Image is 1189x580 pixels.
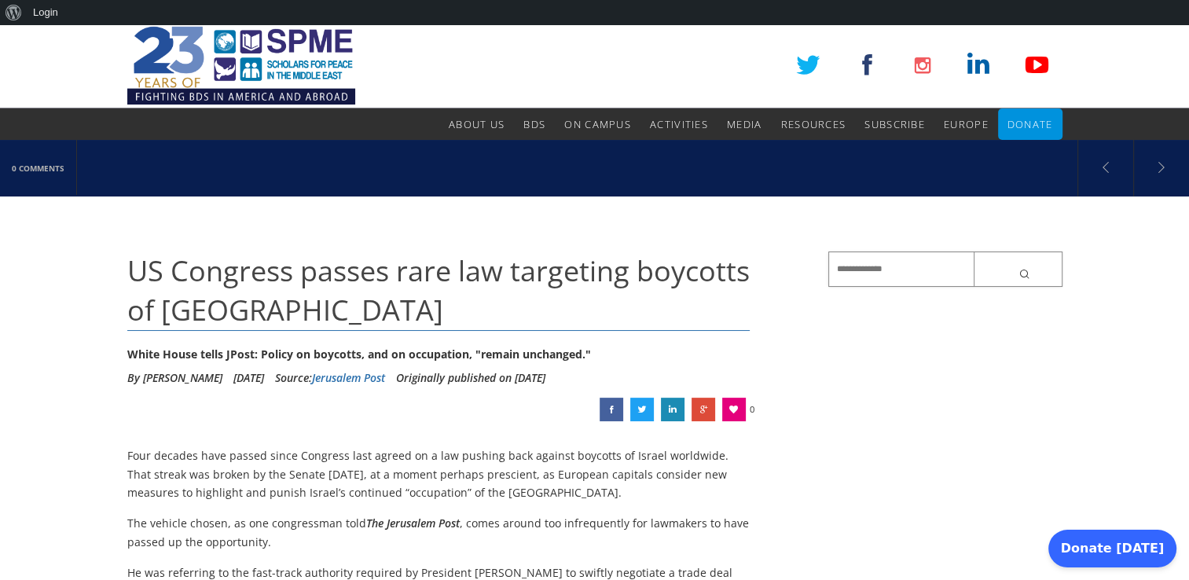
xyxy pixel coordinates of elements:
div: White House tells JPost: Policy on boycotts, and on occupation, "remain unchanged." [127,343,750,366]
a: Resources [780,108,846,140]
li: By [PERSON_NAME] [127,366,222,390]
span: Subscribe [864,117,925,131]
span: Media [727,117,762,131]
a: Europe [944,108,989,140]
span: Activities [650,117,708,131]
a: Jerusalem Post [312,370,385,385]
a: Subscribe [864,108,925,140]
a: US Congress passes rare law targeting boycotts of Israel [600,398,623,421]
span: Donate [1007,117,1053,131]
span: About Us [449,117,505,131]
span: Resources [780,117,846,131]
a: On Campus [564,108,631,140]
li: Originally published on [DATE] [396,366,545,390]
img: SPME [127,22,355,108]
a: Media [727,108,762,140]
a: About Us [449,108,505,140]
em: The Jerusalem Post [366,516,460,530]
a: Donate [1007,108,1053,140]
a: US Congress passes rare law targeting boycotts of Israel [661,398,684,421]
a: Activities [650,108,708,140]
a: BDS [523,108,545,140]
span: BDS [523,117,545,131]
a: US Congress passes rare law targeting boycotts of Israel [692,398,715,421]
span: US Congress passes rare law targeting boycotts of [GEOGRAPHIC_DATA] [127,251,750,329]
p: The vehicle chosen, as one congressman told , comes around too infrequently for lawmakers to have... [127,514,750,552]
div: Source: [275,366,385,390]
a: US Congress passes rare law targeting boycotts of Israel [630,398,654,421]
span: On Campus [564,117,631,131]
span: 0 [750,398,754,421]
li: [DATE] [233,366,264,390]
span: Europe [944,117,989,131]
p: Four decades have passed since Congress last agreed on a law pushing back against boycotts of Isr... [127,446,750,502]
